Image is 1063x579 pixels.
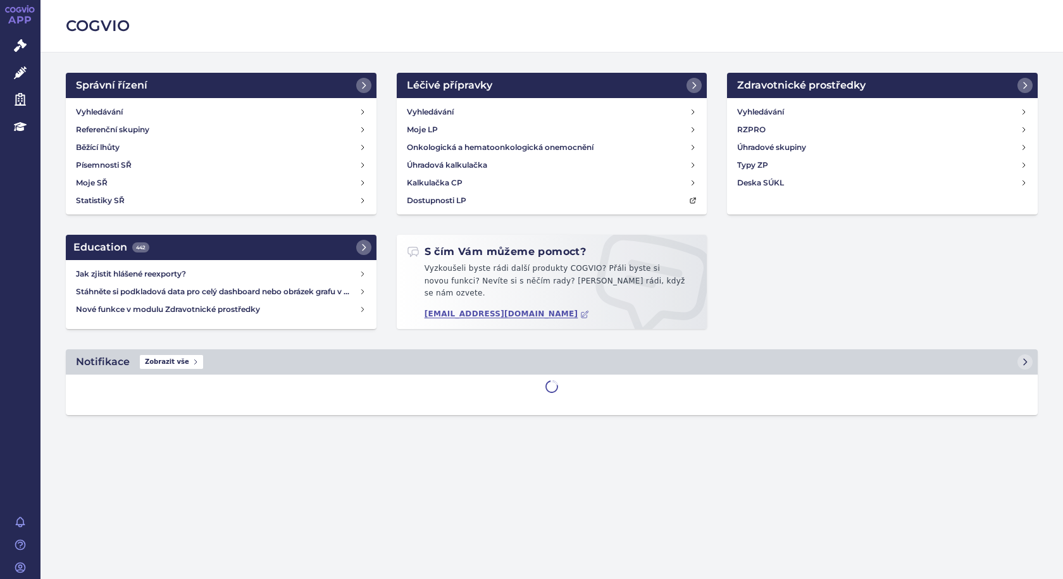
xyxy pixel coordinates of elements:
[737,177,784,189] h4: Deska SÚKL
[425,309,590,319] a: [EMAIL_ADDRESS][DOMAIN_NAME]
[732,139,1033,156] a: Úhradové skupiny
[132,242,149,252] span: 442
[66,235,376,260] a: Education442
[402,156,702,174] a: Úhradová kalkulačka
[71,174,371,192] a: Moje SŘ
[397,73,707,98] a: Léčivé přípravky
[71,156,371,174] a: Písemnosti SŘ
[76,78,147,93] h2: Správní řízení
[737,78,866,93] h2: Zdravotnické prostředky
[76,159,132,171] h4: Písemnosti SŘ
[407,177,463,189] h4: Kalkulačka CP
[732,103,1033,121] a: Vyhledávání
[76,141,120,154] h4: Běžící lhůty
[737,159,768,171] h4: Typy ZP
[402,103,702,121] a: Vyhledávání
[402,174,702,192] a: Kalkulačka CP
[76,303,359,316] h4: Nové funkce v modulu Zdravotnické prostředky
[71,103,371,121] a: Vyhledávání
[407,78,492,93] h2: Léčivé přípravky
[76,268,359,280] h4: Jak zjistit hlášené reexporty?
[66,15,1038,37] h2: COGVIO
[407,106,454,118] h4: Vyhledávání
[402,121,702,139] a: Moje LP
[732,156,1033,174] a: Typy ZP
[407,159,487,171] h4: Úhradová kalkulačka
[737,123,766,136] h4: RZPRO
[71,121,371,139] a: Referenční skupiny
[737,141,806,154] h4: Úhradové skupiny
[407,123,438,136] h4: Moje LP
[71,139,371,156] a: Běžící lhůty
[66,349,1038,375] a: NotifikaceZobrazit vše
[407,263,697,305] p: Vyzkoušeli byste rádi další produkty COGVIO? Přáli byste si novou funkci? Nevíte si s něčím rady?...
[140,355,203,369] span: Zobrazit vše
[71,283,371,301] a: Stáhněte si podkladová data pro celý dashboard nebo obrázek grafu v COGVIO App modulu Analytics
[402,139,702,156] a: Onkologická a hematoonkologická onemocnění
[732,121,1033,139] a: RZPRO
[407,245,587,259] h2: S čím Vám můžeme pomoct?
[76,194,125,207] h4: Statistiky SŘ
[732,174,1033,192] a: Deska SÚKL
[76,285,359,298] h4: Stáhněte si podkladová data pro celý dashboard nebo obrázek grafu v COGVIO App modulu Analytics
[71,192,371,209] a: Statistiky SŘ
[727,73,1038,98] a: Zdravotnické prostředky
[402,192,702,209] a: Dostupnosti LP
[737,106,784,118] h4: Vyhledávání
[76,123,149,136] h4: Referenční skupiny
[71,301,371,318] a: Nové funkce v modulu Zdravotnické prostředky
[76,106,123,118] h4: Vyhledávání
[76,354,130,370] h2: Notifikace
[407,141,594,154] h4: Onkologická a hematoonkologická onemocnění
[407,194,466,207] h4: Dostupnosti LP
[66,73,376,98] a: Správní řízení
[73,240,149,255] h2: Education
[76,177,108,189] h4: Moje SŘ
[71,265,371,283] a: Jak zjistit hlášené reexporty?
